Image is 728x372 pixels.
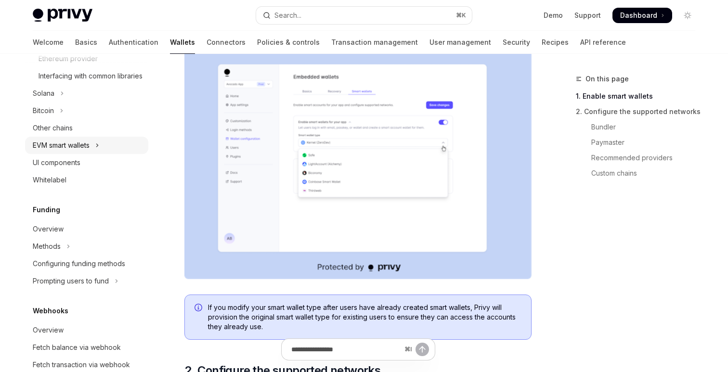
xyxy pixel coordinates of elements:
[25,137,148,154] button: Toggle EVM smart wallets section
[33,174,66,186] div: Whitelabel
[256,7,472,24] button: Open search
[33,105,54,116] div: Bitcoin
[25,220,148,238] a: Overview
[680,8,695,23] button: Toggle dark mode
[331,31,418,54] a: Transaction management
[207,31,246,54] a: Connectors
[291,339,401,360] input: Ask a question...
[25,321,148,339] a: Overview
[33,223,64,235] div: Overview
[576,104,703,119] a: 2. Configure the supported networks
[416,343,429,356] button: Send message
[39,70,143,82] div: Interfacing with common libraries
[170,31,195,54] a: Wallets
[33,324,64,336] div: Overview
[33,275,109,287] div: Prompting users to fund
[576,89,703,104] a: 1. Enable smart wallets
[33,157,80,168] div: UI components
[25,238,148,255] button: Toggle Methods section
[620,11,657,20] span: Dashboard
[542,31,569,54] a: Recipes
[184,51,532,279] img: Sample enable smart wallets
[25,119,148,137] a: Other chains
[25,102,148,119] button: Toggle Bitcoin section
[75,31,97,54] a: Basics
[257,31,320,54] a: Policies & controls
[33,359,130,371] div: Fetch transaction via webhook
[274,10,301,21] div: Search...
[109,31,158,54] a: Authentication
[33,88,54,99] div: Solana
[33,9,92,22] img: light logo
[576,135,703,150] a: Paymaster
[576,166,703,181] a: Custom chains
[33,342,121,353] div: Fetch balance via webhook
[25,171,148,189] a: Whitelabel
[195,304,204,313] svg: Info
[33,204,60,216] h5: Funding
[33,241,61,252] div: Methods
[33,31,64,54] a: Welcome
[33,305,68,317] h5: Webhooks
[580,31,626,54] a: API reference
[456,12,466,19] span: ⌘ K
[503,31,530,54] a: Security
[574,11,601,20] a: Support
[25,154,148,171] a: UI components
[25,255,148,272] a: Configuring funding methods
[25,339,148,356] a: Fetch balance via webhook
[208,303,521,332] span: If you modify your smart wallet type after users have already created smart wallets, Privy will p...
[576,119,703,135] a: Bundler
[25,272,148,290] button: Toggle Prompting users to fund section
[576,150,703,166] a: Recommended providers
[544,11,563,20] a: Demo
[33,122,73,134] div: Other chains
[585,73,629,85] span: On this page
[612,8,672,23] a: Dashboard
[33,140,90,151] div: EVM smart wallets
[33,258,125,269] div: Configuring funding methods
[25,67,148,85] a: Interfacing with common libraries
[25,85,148,102] button: Toggle Solana section
[429,31,491,54] a: User management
